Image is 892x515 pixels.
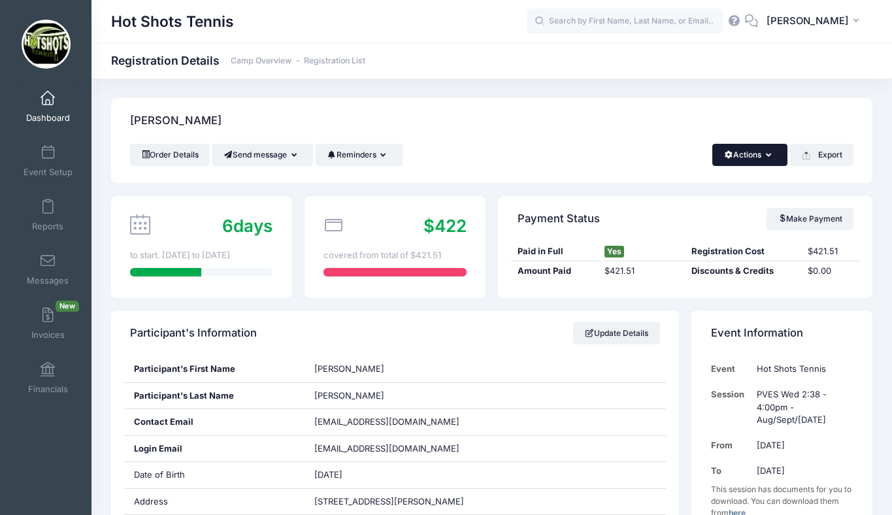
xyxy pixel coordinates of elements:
[124,356,305,382] div: Participant's First Name
[802,245,860,258] div: $421.51
[130,144,210,166] a: Order Details
[111,7,234,37] h1: Hot Shots Tennis
[423,216,467,236] span: $422
[124,409,305,435] div: Contact Email
[124,462,305,488] div: Date of Birth
[711,433,751,458] td: From
[712,144,787,166] button: Actions
[767,14,849,28] span: [PERSON_NAME]
[56,301,79,312] span: New
[222,213,273,239] div: days
[111,54,365,67] h1: Registration Details
[527,8,723,35] input: Search by First Name, Last Name, or Email...
[314,496,464,507] span: [STREET_ADDRESS][PERSON_NAME]
[231,56,291,66] a: Camp Overview
[316,144,403,166] button: Reminders
[28,384,68,395] span: Financials
[22,20,71,69] img: Hot Shots Tennis
[17,301,79,346] a: InvoicesNew
[314,469,342,480] span: [DATE]
[24,167,73,178] span: Event Setup
[304,56,365,66] a: Registration List
[314,442,478,456] span: [EMAIL_ADDRESS][DOMAIN_NAME]
[711,356,751,382] td: Event
[124,436,305,462] div: Login Email
[323,249,466,262] div: covered from total of $421.51
[130,315,257,352] h4: Participant's Information
[130,103,222,140] h4: [PERSON_NAME]
[314,390,384,401] span: [PERSON_NAME]
[212,144,313,166] button: Send message
[518,200,600,237] h4: Payment Status
[27,275,69,286] span: Messages
[790,144,853,166] button: Export
[130,249,273,262] div: to start. [DATE] to [DATE]
[750,433,853,458] td: [DATE]
[767,208,853,230] a: Make Payment
[31,329,65,341] span: Invoices
[573,322,660,344] a: Update Details
[17,138,79,184] a: Event Setup
[511,265,598,278] div: Amount Paid
[17,355,79,401] a: Financials
[604,246,624,257] span: Yes
[802,265,860,278] div: $0.00
[17,192,79,238] a: Reports
[750,458,853,484] td: [DATE]
[26,112,70,124] span: Dashboard
[750,382,853,433] td: PVES Wed 2:38 - 4:00pm - Aug/Sept/[DATE]
[17,84,79,129] a: Dashboard
[711,315,803,352] h4: Event Information
[222,216,233,236] span: 6
[686,265,802,278] div: Discounts & Credits
[124,383,305,409] div: Participant's Last Name
[758,7,872,37] button: [PERSON_NAME]
[32,221,63,232] span: Reports
[750,356,853,382] td: Hot Shots Tennis
[124,489,305,515] div: Address
[686,245,802,258] div: Registration Cost
[711,458,751,484] td: To
[511,245,598,258] div: Paid in Full
[598,265,685,278] div: $421.51
[314,363,384,374] span: [PERSON_NAME]
[17,246,79,292] a: Messages
[314,416,459,427] span: [EMAIL_ADDRESS][DOMAIN_NAME]
[711,382,751,433] td: Session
